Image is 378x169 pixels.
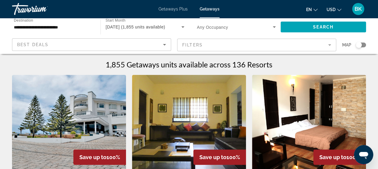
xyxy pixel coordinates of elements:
[342,41,351,49] span: Map
[12,1,72,17] a: Travorium
[200,7,220,11] a: Getaways
[199,154,226,160] span: Save up to
[193,150,246,165] div: 100%
[313,150,366,165] div: 100%
[106,25,165,29] span: [DATE] (1,855 units available)
[306,5,318,14] button: Change language
[79,154,106,160] span: Save up to
[14,18,33,22] span: Destination
[350,3,366,15] button: User Menu
[106,19,125,22] span: Start Month
[17,42,48,47] span: Best Deals
[327,7,336,12] span: USD
[73,150,126,165] div: 100%
[306,7,312,12] span: en
[177,38,336,52] button: Filter
[197,25,228,30] span: Any Occupancy
[17,41,166,48] mat-select: Sort by
[354,145,373,164] iframe: Button to launch messaging window
[327,5,341,14] button: Change currency
[355,6,362,12] span: BK
[313,25,333,29] span: Search
[106,60,272,69] h1: 1,855 Getaways units available across 136 Resorts
[281,22,366,32] button: Search
[158,7,188,11] a: Getaways Plus
[319,154,346,160] span: Save up to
